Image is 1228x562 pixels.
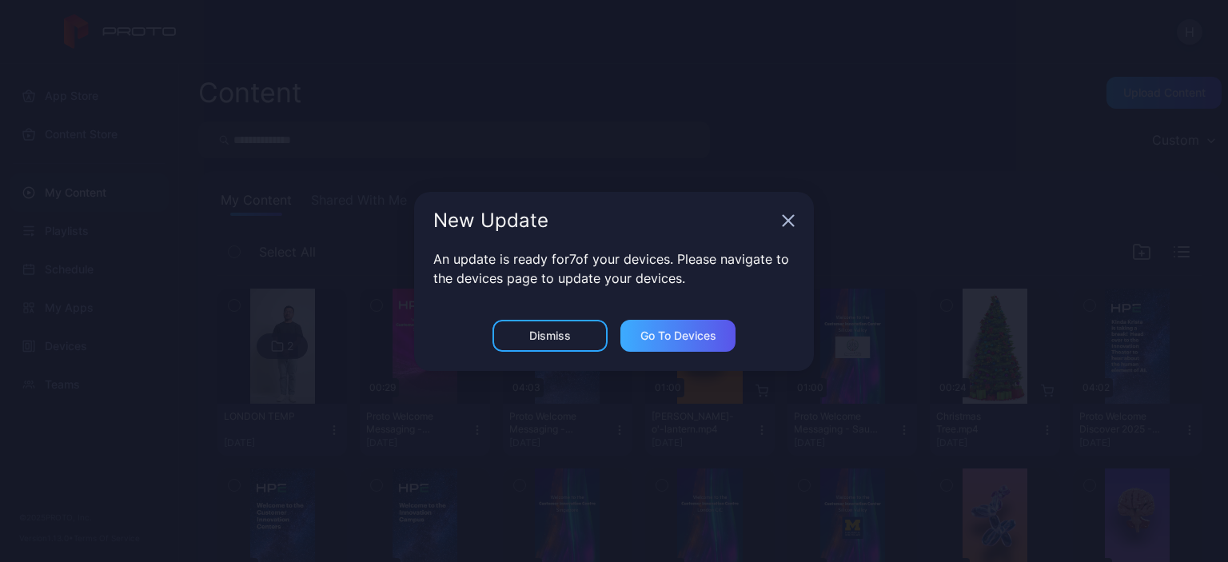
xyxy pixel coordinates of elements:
[433,249,795,288] p: An update is ready for 7 of your devices. Please navigate to the devices page to update your devi...
[492,320,608,352] button: Dismiss
[433,211,775,230] div: New Update
[640,329,716,342] div: Go to devices
[620,320,736,352] button: Go to devices
[529,329,571,342] div: Dismiss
